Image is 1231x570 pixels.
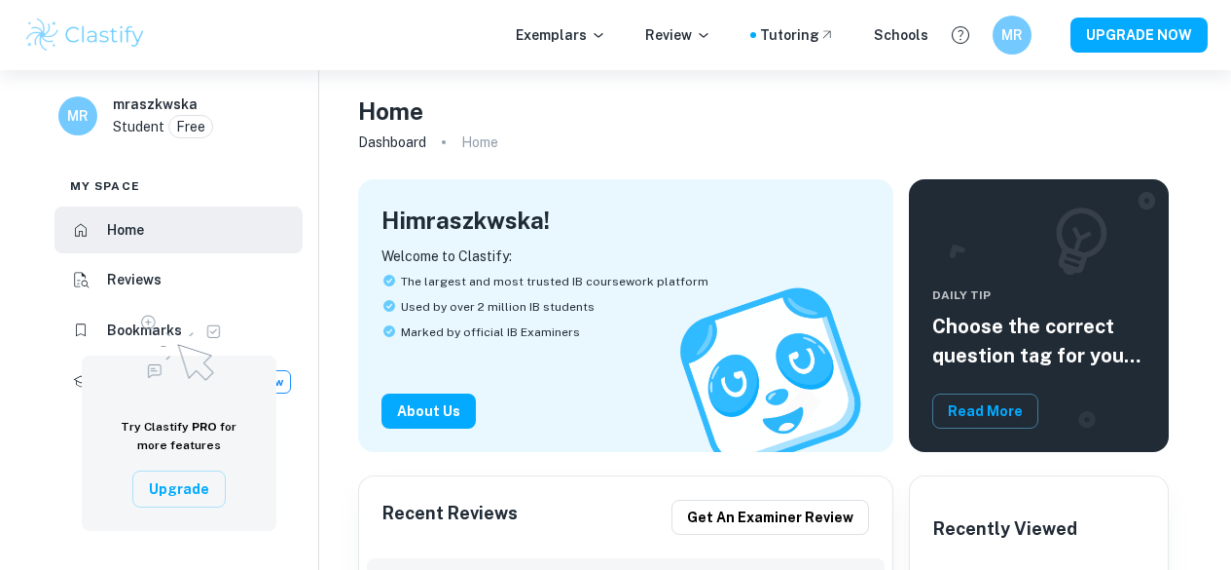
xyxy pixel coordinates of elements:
[645,24,711,46] p: Review
[382,500,518,535] h6: Recent Reviews
[113,116,164,137] p: Student
[760,24,835,46] a: Tutoring
[192,420,217,434] span: PRO
[933,515,1077,543] h6: Recently Viewed
[381,203,550,238] h4: Hi mraszkwska !
[23,16,147,55] img: Clastify logo
[54,207,303,253] a: Home
[932,394,1038,429] button: Read More
[874,24,928,46] a: Schools
[671,500,869,535] button: Get an examiner review
[358,94,423,129] h4: Home
[1001,24,1024,46] h6: MR
[130,303,228,387] img: Upgrade to Pro
[107,219,144,241] h6: Home
[70,177,140,195] span: My space
[932,312,1145,370] h5: Choose the correct question tag for your coursework
[1070,18,1208,53] button: UPGRADE NOW
[132,471,226,508] button: Upgrade
[993,16,1032,55] button: MR
[107,269,162,290] h6: Reviews
[932,286,1145,304] span: Daily Tip
[113,94,198,115] h6: mraszkwska
[54,257,303,304] a: Reviews
[105,418,253,455] h6: Try Clastify for more features
[381,394,476,429] button: About Us
[401,323,580,341] span: Marked by official IB Examiners
[516,24,606,46] p: Exemplars
[176,116,205,137] p: Free
[461,132,498,153] p: Home
[54,307,303,354] a: Bookmarks
[107,320,182,341] h6: Bookmarks
[358,129,426,156] a: Dashboard
[401,273,708,290] span: The largest and most trusted IB coursework platform
[401,298,595,316] span: Used by over 2 million IB students
[944,19,977,52] button: Help and Feedback
[381,246,870,267] p: Welcome to Clastify:
[67,105,90,127] h6: MR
